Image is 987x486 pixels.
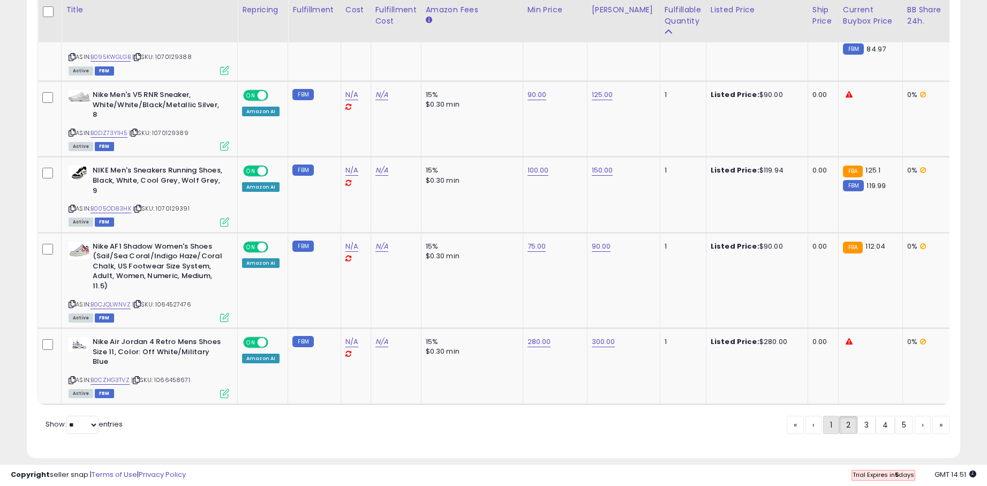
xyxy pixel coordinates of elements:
div: 0% [907,166,943,175]
small: FBM [292,336,313,347]
span: Trial Expires in days [853,470,914,479]
div: $0.30 min [426,176,515,185]
div: 0% [907,337,943,347]
div: Ship Price [812,4,834,27]
div: $0.30 min [426,100,515,109]
div: 1 [665,90,698,100]
b: Nike AF1 Shadow Women's Shoes (Sail/Sea Coral/Indigo Haze/Coral Chalk, US Footwear Size System, A... [93,242,223,294]
a: Privacy Policy [139,469,186,480]
a: Terms of Use [92,469,137,480]
span: Show: entries [46,419,123,429]
span: FBM [95,142,114,151]
div: Title [66,4,233,16]
div: 0.00 [812,166,830,175]
div: 0.00 [812,242,830,251]
span: ON [244,338,258,347]
span: All listings currently available for purchase on Amazon [69,389,93,398]
div: Min Price [528,4,583,16]
a: N/A [375,241,388,252]
a: N/A [375,165,388,176]
div: $280.00 [711,337,800,347]
div: Cost [345,4,366,16]
div: 1 [665,337,698,347]
a: N/A [345,165,358,176]
a: B0CZHG3TVZ [91,376,130,385]
span: OFF [267,338,284,347]
span: All listings currently available for purchase on Amazon [69,313,93,323]
img: 31IbOMMZlBL._SL40_.jpg [69,90,90,103]
b: 5 [895,470,899,479]
b: Nike Men's V5 RNR Sneaker, White/White/Black/Metallic Silver, 8 [93,90,223,123]
img: 41LjDAnfCpL._SL40_.jpg [69,242,90,259]
small: FBM [843,180,864,191]
div: ASIN: [69,166,229,225]
div: Fulfillment [292,4,336,16]
div: $90.00 [711,242,800,251]
img: 31CKFQhvbJL._SL40_.jpg [69,166,90,180]
div: ASIN: [69,90,229,149]
small: FBM [292,241,313,252]
span: All listings currently available for purchase on Amazon [69,66,93,76]
div: 1 [665,242,698,251]
span: › [922,420,924,430]
div: Amazon AI [242,354,280,363]
div: 0.00 [812,337,830,347]
div: BB Share 24h. [907,4,946,27]
a: 3 [857,416,876,434]
span: ‹ [812,420,815,430]
span: FBM [95,218,114,227]
span: 112.04 [865,241,885,251]
div: $0.30 min [426,251,515,261]
b: Listed Price: [711,337,759,347]
a: 90.00 [528,89,547,100]
div: 1 [665,166,698,175]
a: B0DZ73Y1H5 [91,129,127,138]
span: OFF [267,242,284,251]
div: 15% [426,337,515,347]
span: 84.97 [867,44,886,54]
div: 0% [907,242,943,251]
div: $0.30 min [426,347,515,356]
span: | SKU: 1070129391 [133,204,190,213]
a: 280.00 [528,337,551,347]
b: Listed Price: [711,241,759,251]
span: ON [244,242,258,251]
a: 125.00 [592,89,613,100]
div: Listed Price [711,4,803,16]
b: Nike Air Jordan 4 Retro Mens Shoes Size 11, Color: Off White/Military Blue [93,337,223,370]
div: Amazon AI [242,182,280,192]
span: | SKU: 1064527476 [132,300,191,309]
span: ON [244,167,258,176]
a: N/A [345,89,358,100]
div: Fulfillable Quantity [665,4,702,27]
span: OFF [267,91,284,100]
small: FBM [292,89,313,100]
div: 15% [426,242,515,251]
span: FBM [95,389,114,398]
span: 119.99 [867,181,886,191]
a: N/A [345,241,358,252]
div: Repricing [242,4,283,16]
b: Listed Price: [711,165,759,175]
a: 90.00 [592,241,611,252]
img: 31ar-depbKL._SL40_.jpg [69,337,90,352]
div: 0% [907,90,943,100]
span: All listings currently available for purchase on Amazon [69,218,93,227]
small: FBM [292,165,313,176]
div: Amazon Fees [426,4,518,16]
div: $90.00 [711,90,800,100]
div: Fulfillment Cost [375,4,417,27]
span: OFF [267,167,284,176]
span: 2025-09-15 14:51 GMT [935,469,976,480]
strong: Copyright [11,469,50,480]
div: [PERSON_NAME] [592,4,656,16]
span: All listings currently available for purchase on Amazon [69,142,93,151]
small: Amazon Fees. [426,16,432,25]
div: ASIN: [69,14,229,74]
b: Listed Price: [711,89,759,100]
a: B005OD83HK [91,204,131,213]
div: $119.94 [711,166,800,175]
span: « [794,420,797,430]
div: Amazon AI [242,107,280,116]
div: 15% [426,166,515,175]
